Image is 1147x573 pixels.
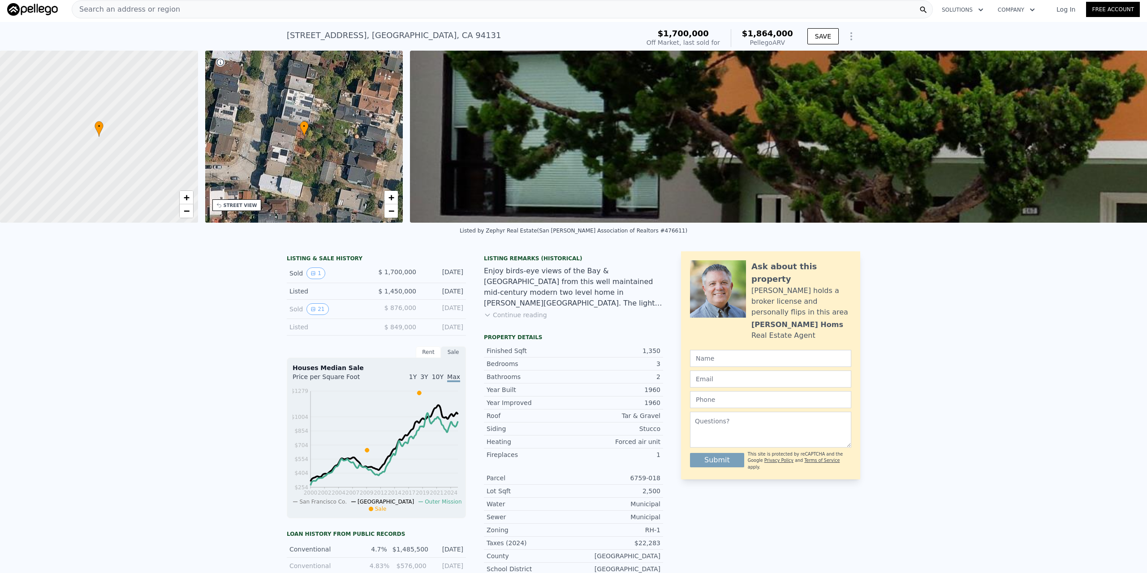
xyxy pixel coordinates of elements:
[430,490,444,496] tspan: 2021
[690,350,851,367] input: Name
[289,561,353,570] div: Conventional
[487,372,573,381] div: Bathrooms
[487,526,573,534] div: Zoning
[388,205,394,216] span: −
[180,191,193,204] a: Zoom in
[573,372,660,381] div: 2
[293,363,460,372] div: Houses Median Sale
[423,303,463,315] div: [DATE]
[306,267,325,279] button: View historical data
[487,411,573,420] div: Roof
[804,458,840,463] a: Terms of Service
[306,303,328,315] button: View historical data
[423,267,463,279] div: [DATE]
[289,287,369,296] div: Listed
[484,266,663,309] div: Enjoy birds-eye views of the Bay & [GEOGRAPHIC_DATA] from this well maintained mid-century modern...
[378,288,416,295] span: $ 1,450,000
[1086,2,1140,17] a: Free Account
[573,551,660,560] div: [GEOGRAPHIC_DATA]
[300,121,309,137] div: •
[487,359,573,368] div: Bedrooms
[751,285,851,318] div: [PERSON_NAME] holds a broker license and personally flips in this area
[487,437,573,446] div: Heating
[751,330,815,341] div: Real Estate Agent
[690,453,744,467] button: Submit
[935,2,991,18] button: Solutions
[384,204,398,218] a: Zoom out
[751,260,851,285] div: Ask about this property
[287,530,466,538] div: Loan history from public records
[183,192,189,203] span: +
[432,373,444,380] span: 10Y
[378,268,416,276] span: $ 1,700,000
[573,539,660,547] div: $22,283
[346,490,360,496] tspan: 2007
[573,450,660,459] div: 1
[573,359,660,368] div: 3
[392,545,427,554] div: $1,485,500
[487,398,573,407] div: Year Improved
[807,28,839,44] button: SAVE
[842,27,860,45] button: Show Options
[447,373,460,382] span: Max
[294,470,308,476] tspan: $404
[358,499,414,505] span: [GEOGRAPHIC_DATA]
[95,121,103,137] div: •
[487,513,573,521] div: Sewer
[287,29,501,42] div: [STREET_ADDRESS] , [GEOGRAPHIC_DATA] , CA 94131
[358,561,389,570] div: 4.83%
[356,545,387,554] div: 4.7%
[484,310,547,319] button: Continue reading
[487,385,573,394] div: Year Built
[224,202,257,209] div: STREET VIEW
[487,500,573,508] div: Water
[690,391,851,408] input: Phone
[416,490,430,496] tspan: 2019
[748,451,851,470] div: This site is protected by reCAPTCHA and the Google and apply.
[402,490,416,496] tspan: 2017
[420,373,428,380] span: 3Y
[484,334,663,341] div: Property details
[289,545,351,554] div: Conventional
[304,490,318,496] tspan: 2000
[432,545,463,554] div: [DATE]
[751,319,843,330] div: [PERSON_NAME] Homs
[487,474,573,483] div: Parcel
[573,411,660,420] div: Tar & Gravel
[299,499,347,505] span: San Francisco Co.
[573,526,660,534] div: RH-1
[384,323,416,331] span: $ 849,000
[294,442,308,448] tspan: $704
[72,4,180,15] span: Search an address or region
[487,539,573,547] div: Taxes (2024)
[487,346,573,355] div: Finished Sqft
[291,414,308,420] tspan: $1004
[441,346,466,358] div: Sale
[573,437,660,446] div: Forced air unit
[432,561,463,570] div: [DATE]
[573,487,660,495] div: 2,500
[289,267,369,279] div: Sold
[294,456,308,462] tspan: $554
[375,506,387,512] span: Sale
[300,122,309,130] span: •
[573,424,660,433] div: Stucco
[444,490,458,496] tspan: 2024
[289,303,369,315] div: Sold
[573,500,660,508] div: Municipal
[388,192,394,203] span: +
[573,513,660,521] div: Municipal
[425,499,461,505] span: Outer Mission
[460,228,687,234] div: Listed by Zephyr Real Estate (San [PERSON_NAME] Association of Realtors #476611)
[395,561,426,570] div: $576,000
[291,388,308,394] tspan: $1279
[374,490,388,496] tspan: 2012
[7,3,58,16] img: Pellego
[294,484,308,491] tspan: $254
[384,304,416,311] span: $ 876,000
[991,2,1042,18] button: Company
[573,398,660,407] div: 1960
[487,450,573,459] div: Fireplaces
[423,323,463,332] div: [DATE]
[183,205,189,216] span: −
